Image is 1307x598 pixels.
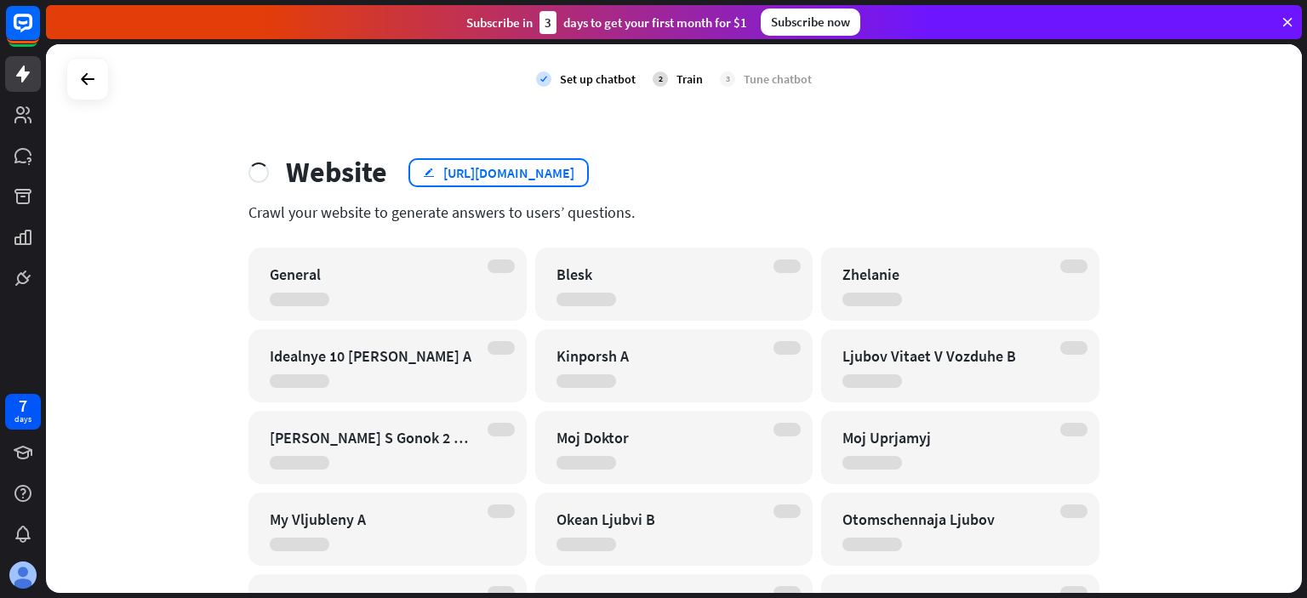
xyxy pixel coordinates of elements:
[560,71,636,87] div: Set up chatbot
[676,71,703,87] div: Train
[556,265,762,284] div: Blesk
[286,155,387,190] div: Website
[5,394,41,430] a: 7 days
[744,71,812,87] div: Tune chatbot
[14,413,31,425] div: days
[556,510,762,529] div: Okean Ljubvi B
[14,7,65,58] button: Open LiveChat chat widget
[761,9,860,36] div: Subscribe now
[443,164,574,181] div: [URL][DOMAIN_NAME]
[466,11,747,34] div: Subscribe in days to get your first month for $1
[423,167,435,178] i: edit
[842,346,1048,366] div: Ljubov Vitaet V Vozduhe B
[842,510,1048,529] div: Otomschennaja Ljubov
[536,71,551,87] i: check
[539,11,556,34] div: 3
[270,265,476,284] div: General
[248,202,1099,222] div: Crawl your website to generate answers to users’ questions.
[270,346,476,366] div: Idealnye 10 [PERSON_NAME] A
[19,398,27,413] div: 7
[556,346,762,366] div: Kinporsh A
[556,428,762,447] div: Moj Doktor
[842,265,1048,284] div: Zhelanie
[270,510,476,529] div: My Vljubleny A
[720,71,735,87] div: 3
[842,428,1048,447] div: Moj Uprjamyj
[270,428,476,447] div: [PERSON_NAME] S Gonok 2 Sezon
[653,71,668,87] div: 2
